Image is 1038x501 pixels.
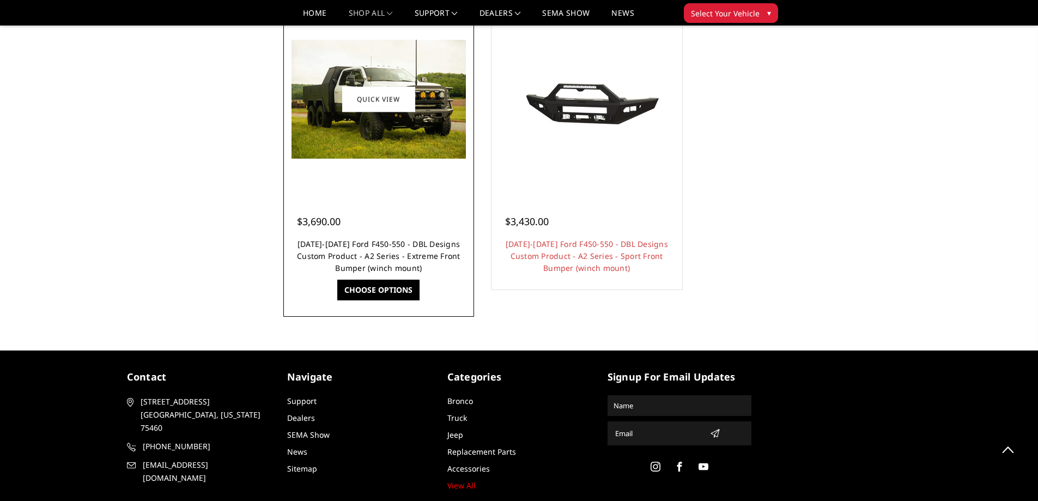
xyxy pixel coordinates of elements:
[287,396,317,406] a: Support
[287,463,317,474] a: Sitemap
[287,413,315,423] a: Dealers
[767,7,771,19] span: ▾
[608,370,751,384] h5: signup for email updates
[292,40,466,159] img: 2023-2025 Ford F450-550 - DBL Designs Custom Product - A2 Series - Extreme Front Bumper (winch mo...
[447,480,476,491] a: View All
[141,395,267,434] span: [STREET_ADDRESS] [GEOGRAPHIC_DATA], [US_STATE] 75460
[297,239,460,273] a: [DATE]-[DATE] Ford F450-550 - DBL Designs Custom Product - A2 Series - Extreme Front Bumper (winc...
[691,8,760,19] span: Select Your Vehicle
[287,446,307,457] a: News
[143,458,269,485] span: [EMAIL_ADDRESS][DOMAIN_NAME]
[447,446,516,457] a: Replacement Parts
[447,430,463,440] a: Jeep
[303,9,326,25] a: Home
[500,58,674,141] img: 2023-2025 Ford F450-550 - DBL Designs Custom Product - A2 Series - Sport Front Bumper (winch mount)
[287,370,431,384] h5: Navigate
[611,425,706,442] input: Email
[143,440,269,453] span: [PHONE_NUMBER]
[127,370,271,384] h5: contact
[984,449,1038,501] iframe: Chat Widget
[287,430,330,440] a: SEMA Show
[127,458,271,485] a: [EMAIL_ADDRESS][DOMAIN_NAME]
[447,370,591,384] h5: Categories
[415,9,458,25] a: Support
[994,436,1022,463] a: Click to Top
[494,7,679,192] a: 2023-2025 Ford F450-550 - DBL Designs Custom Product - A2 Series - Sport Front Bumper (winch mount)
[286,7,471,192] a: 2023-2025 Ford F450-550 - DBL Designs Custom Product - A2 Series - Extreme Front Bumper (winch mo...
[609,397,750,414] input: Name
[684,3,778,23] button: Select Your Vehicle
[447,463,490,474] a: Accessories
[297,215,341,228] span: $3,690.00
[505,215,549,228] span: $3,430.00
[127,440,271,453] a: [PHONE_NUMBER]
[342,87,415,112] a: Quick view
[506,239,668,273] a: [DATE]-[DATE] Ford F450-550 - DBL Designs Custom Product - A2 Series - Sport Front Bumper (winch ...
[611,9,634,25] a: News
[349,9,393,25] a: shop all
[337,280,420,300] a: Choose Options
[447,396,473,406] a: Bronco
[542,9,590,25] a: SEMA Show
[479,9,521,25] a: Dealers
[447,413,467,423] a: Truck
